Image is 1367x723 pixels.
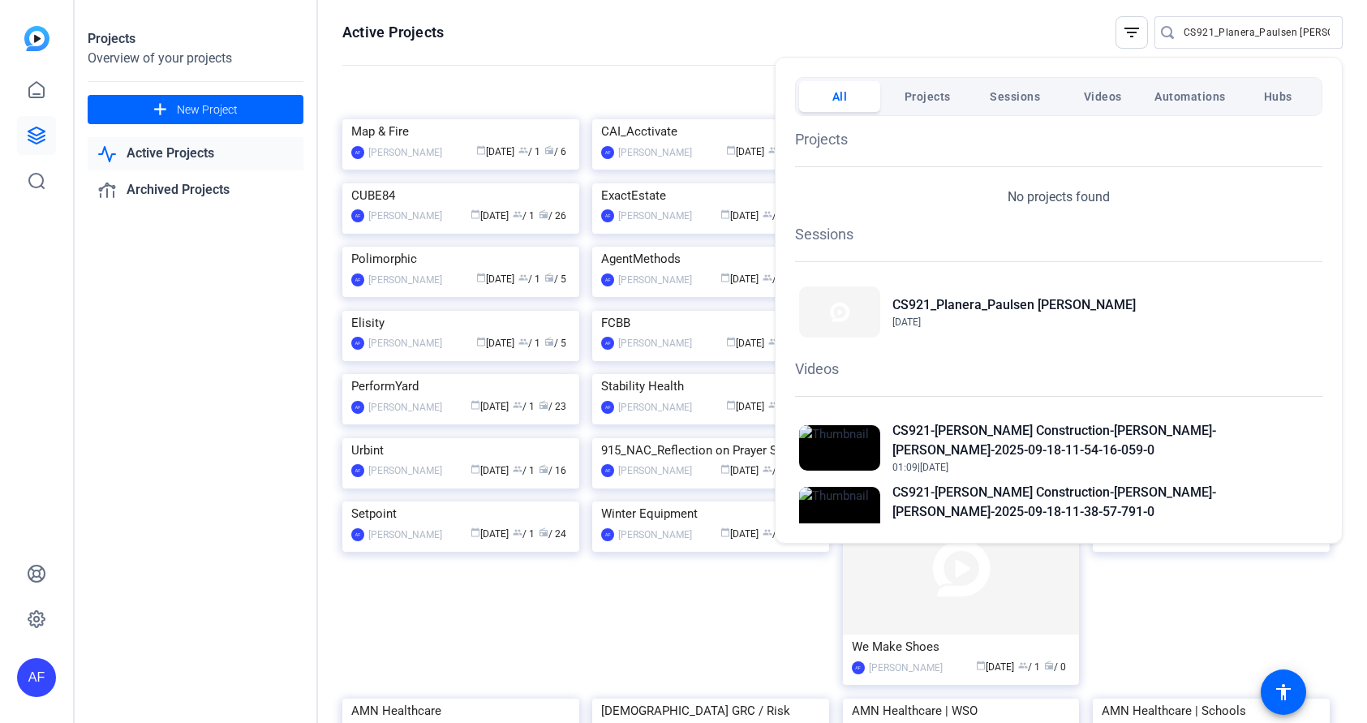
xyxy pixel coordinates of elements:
img: Thumbnail [799,425,880,471]
span: Sessions [990,82,1040,111]
p: No projects found [1008,187,1110,207]
span: Automations [1154,82,1226,111]
img: Thumbnail [799,286,880,338]
span: 01:09 [892,462,918,473]
h2: CS921_Planera_Paulsen [PERSON_NAME] [892,295,1136,315]
span: Videos [1084,82,1122,111]
h1: Sessions [795,223,1322,245]
span: [DATE] [892,316,921,328]
span: Projects [905,82,951,111]
span: Hubs [1264,82,1292,111]
span: [DATE] [920,462,948,473]
h2: CS921-[PERSON_NAME] Construction-[PERSON_NAME]-[PERSON_NAME]-2025-09-18-11-54-16-059-0 [892,421,1318,460]
span: | [918,462,920,473]
h1: Videos [795,358,1322,380]
h1: Projects [795,128,1322,150]
span: All [832,82,848,111]
img: Thumbnail [799,487,880,532]
h2: CS921-[PERSON_NAME] Construction-[PERSON_NAME]-[PERSON_NAME]-2025-09-18-11-38-57-791-0 [892,483,1318,522]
